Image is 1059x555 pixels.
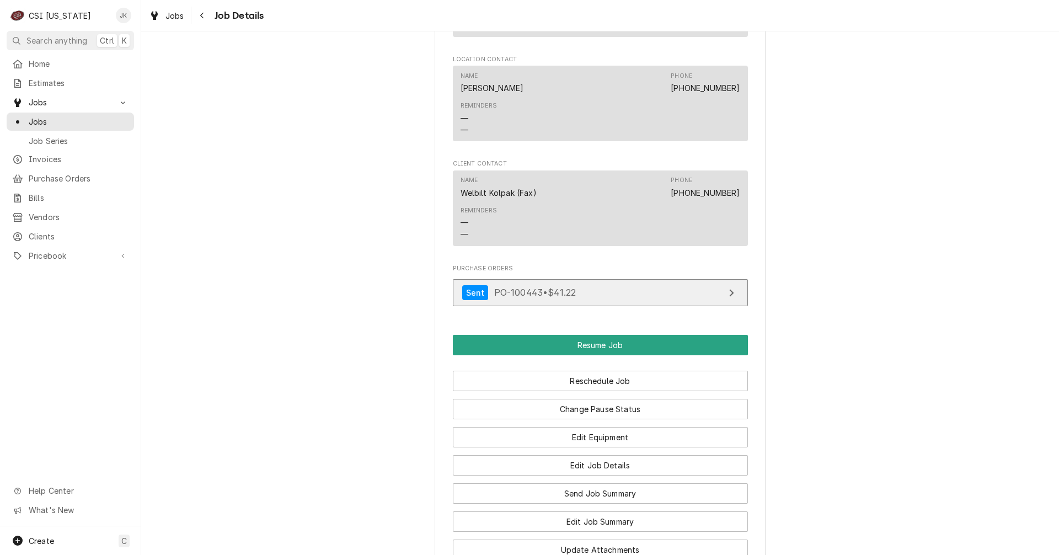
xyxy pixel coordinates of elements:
span: Purchase Orders [453,264,748,273]
span: Create [29,536,54,546]
div: Reminders [461,206,497,240]
div: Location Contact List [453,66,748,146]
span: What's New [29,504,127,516]
div: JK [116,8,131,23]
div: Button Group Row [453,391,748,419]
span: Jobs [29,97,112,108]
span: PO-100443 • $41.22 [494,287,576,298]
a: Go to Pricebook [7,247,134,265]
span: C [121,535,127,547]
a: Go to Help Center [7,482,134,500]
a: Go to Jobs [7,93,134,111]
span: Location Contact [453,55,748,64]
button: Edit Equipment [453,427,748,447]
div: Button Group Row [453,335,748,355]
a: View Purchase Order [453,279,748,306]
a: Jobs [7,113,134,131]
div: — [461,217,468,228]
span: Help Center [29,485,127,497]
a: Purchase Orders [7,169,134,188]
div: — [461,124,468,136]
div: Reminders [461,102,497,135]
span: K [122,35,127,46]
button: Reschedule Job [453,371,748,391]
a: Home [7,55,134,73]
a: Bills [7,189,134,207]
span: Job Details [211,8,264,23]
div: Reminders [461,206,497,215]
a: Invoices [7,150,134,168]
span: Pricebook [29,250,112,262]
div: Purchase Orders [453,264,748,312]
a: Clients [7,227,134,246]
span: Estimates [29,77,129,89]
span: Job Series [29,135,129,147]
span: Vendors [29,211,129,223]
div: Client Contact List [453,170,748,251]
span: Home [29,58,129,70]
div: Phone [671,176,740,198]
div: — [461,113,468,124]
span: Invoices [29,153,129,165]
div: Button Group Row [453,419,748,447]
div: Phone [671,72,740,94]
a: Go to What's New [7,501,134,519]
span: Bills [29,192,129,204]
div: Button Group Row [453,355,748,363]
span: Clients [29,231,129,242]
button: Change Pause Status [453,399,748,419]
div: CSI Kentucky's Avatar [10,8,25,23]
div: Phone [671,176,692,185]
div: Phone [671,72,692,81]
span: Ctrl [100,35,114,46]
div: Name [461,176,478,185]
button: Navigate back [194,7,211,24]
div: Jeff Kuehl's Avatar [116,8,131,23]
button: Search anythingCtrlK [7,31,134,50]
div: CSI [US_STATE] [29,10,91,22]
button: Edit Job Summary [453,511,748,532]
a: Vendors [7,208,134,226]
div: Contact [453,170,748,246]
button: Resume Job [453,335,748,355]
span: Jobs [165,10,184,22]
div: Button Group Row [453,476,748,504]
div: C [10,8,25,23]
span: Purchase Orders [29,173,129,184]
span: Jobs [29,116,129,127]
a: Job Series [7,132,134,150]
a: Jobs [145,7,189,25]
div: Welbilt Kolpak (Fax) [461,187,537,199]
a: [PHONE_NUMBER] [671,188,740,198]
a: Estimates [7,74,134,92]
div: Button Group Row [453,504,748,532]
a: [PHONE_NUMBER] [671,83,740,93]
div: Location Contact [453,55,748,146]
span: Search anything [26,35,87,46]
div: — [461,228,468,240]
div: Button Group Row [453,447,748,476]
div: Name [461,176,537,198]
button: Send Job Summary [453,483,748,504]
div: Reminders [461,102,497,110]
div: Contact [453,66,748,141]
div: Button Group Row [453,363,748,391]
div: Name [461,72,524,94]
span: Client Contact [453,159,748,168]
button: Edit Job Details [453,455,748,476]
div: Name [461,72,478,81]
div: [PERSON_NAME] [461,82,524,94]
div: Sent [462,285,489,300]
div: Client Contact [453,159,748,250]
